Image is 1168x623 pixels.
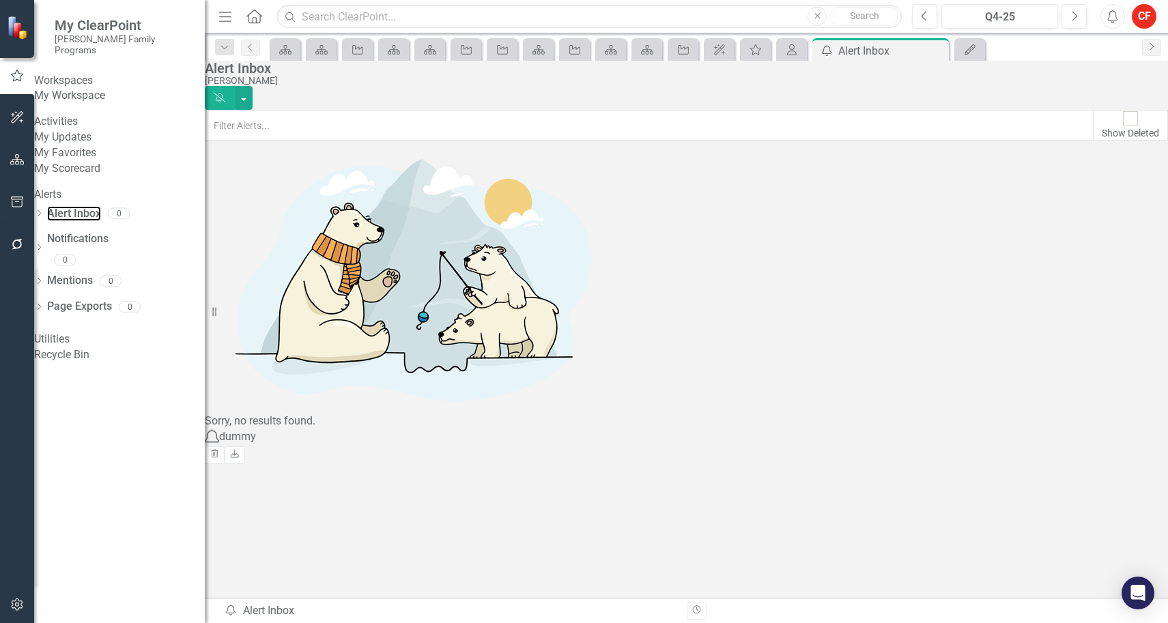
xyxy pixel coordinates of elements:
a: Mentions [47,273,93,289]
div: [PERSON_NAME] [205,76,1161,86]
div: Sorry, no results found. [205,414,1168,429]
div: Workspaces [34,73,205,89]
span: Search [850,10,879,21]
div: 0 [108,208,130,220]
a: Page Exports [47,299,112,315]
a: Alert Inbox [47,206,101,222]
span: My ClearPoint [55,17,191,33]
button: Search [830,7,898,26]
input: Filter Alerts... [205,110,1094,140]
div: Q4-25 [946,9,1053,25]
div: 0 [100,275,122,287]
small: [PERSON_NAME] Family Programs [55,33,191,56]
div: Alert Inbox [224,603,676,619]
div: Show Deleted [1102,126,1159,140]
div: Utilities [34,332,205,347]
input: Search ClearPoint... [276,5,902,29]
a: My Scorecard [34,161,205,177]
a: Notifications [47,231,205,247]
div: 0 [119,301,141,313]
a: My Favorites [34,145,205,161]
a: Recycle Bin [34,347,205,363]
img: ClearPoint Strategy [7,16,31,40]
img: No results found [205,141,614,414]
a: My Workspace [34,88,205,104]
div: dummy [219,429,256,445]
a: My Updates [34,130,205,145]
div: Alerts [34,187,205,203]
div: 0 [54,255,76,266]
div: Open Intercom Messenger [1122,577,1154,609]
button: CF [1132,4,1156,29]
button: Q4-25 [941,4,1058,29]
div: Alert Inbox [838,42,945,59]
div: Activities [34,114,205,130]
div: Alert Inbox [205,61,1161,76]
